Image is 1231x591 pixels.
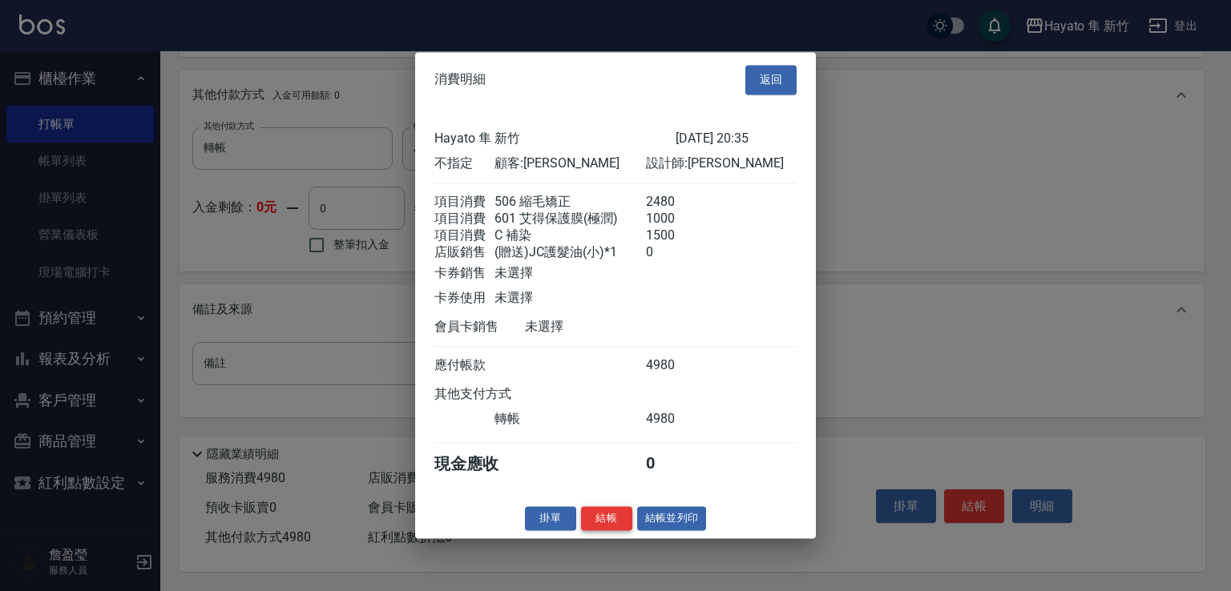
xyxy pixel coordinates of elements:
div: 0 [646,244,706,261]
div: [DATE] 20:35 [676,131,797,147]
div: 1500 [646,227,706,244]
div: 項目消費 [434,227,494,244]
div: C 補染 [494,227,645,244]
div: 會員卡銷售 [434,319,525,336]
div: 不指定 [434,155,494,172]
div: 卡券銷售 [434,265,494,282]
div: 店販銷售 [434,244,494,261]
div: (贈送)JC護髮油(小)*1 [494,244,645,261]
div: 應付帳款 [434,357,494,374]
button: 掛單 [525,506,576,531]
div: 1000 [646,211,706,227]
div: 卡券使用 [434,290,494,307]
div: 0 [646,453,706,475]
div: 現金應收 [434,453,525,475]
button: 結帳 [581,506,632,531]
div: 601 艾得保護膜(極潤) [494,211,645,227]
span: 消費明細 [434,72,486,88]
div: 未選擇 [494,265,645,282]
div: 其他支付方式 [434,386,555,403]
div: 項目消費 [434,194,494,211]
div: 未選擇 [525,319,676,336]
div: 4980 [646,357,706,374]
div: 轉帳 [494,411,645,428]
div: 4980 [646,411,706,428]
button: 返回 [745,65,797,94]
div: 設計師: [PERSON_NAME] [646,155,797,172]
div: 未選擇 [494,290,645,307]
div: 顧客: [PERSON_NAME] [494,155,645,172]
button: 結帳並列印 [637,506,707,531]
div: Hayato 隼 新竹 [434,131,676,147]
div: 506 縮毛矯正 [494,194,645,211]
div: 項目消費 [434,211,494,227]
div: 2480 [646,194,706,211]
